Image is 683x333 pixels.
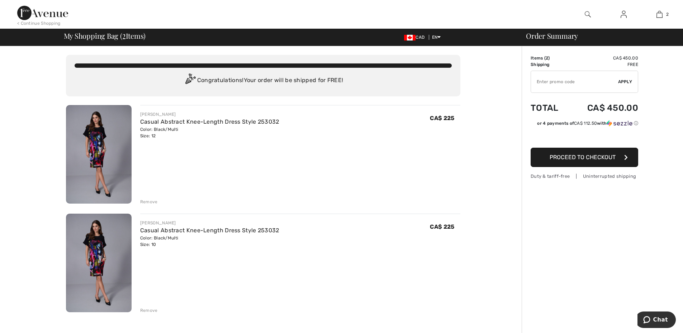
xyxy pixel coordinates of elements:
div: or 4 payments of with [537,120,638,127]
div: Remove [140,307,158,314]
a: Casual Abstract Knee-Length Dress Style 253032 [140,227,279,234]
div: Duty & tariff-free | Uninterrupted shipping [531,173,638,180]
img: Casual Abstract Knee-Length Dress Style 253032 [66,105,132,204]
td: Items ( ) [531,55,569,61]
img: Casual Abstract Knee-Length Dress Style 253032 [66,214,132,312]
td: Free [569,61,638,68]
span: CA$ 225 [430,115,454,122]
img: 1ère Avenue [17,6,68,20]
a: Casual Abstract Knee-Length Dress Style 253032 [140,118,279,125]
input: Promo code [531,71,618,92]
iframe: PayPal-paypal [531,129,638,145]
span: EN [432,35,441,40]
div: [PERSON_NAME] [140,220,279,226]
span: 2 [666,11,669,18]
span: Proceed to Checkout [550,154,616,161]
td: CA$ 450.00 [569,55,638,61]
img: My Info [621,10,627,19]
img: Congratulation2.svg [183,73,197,88]
img: Sezzle [607,120,632,127]
iframe: Opens a widget where you can chat to one of our agents [637,311,676,329]
div: Order Summary [517,32,679,39]
div: Color: Black/Multi Size: 12 [140,126,279,139]
td: CA$ 450.00 [569,96,638,120]
img: search the website [585,10,591,19]
td: Shipping [531,61,569,68]
span: CAD [404,35,427,40]
img: My Bag [656,10,663,19]
a: Sign In [615,10,632,19]
div: [PERSON_NAME] [140,111,279,118]
span: Apply [618,79,632,85]
span: 2 [122,30,126,40]
div: < Continue Shopping [17,20,61,27]
button: Proceed to Checkout [531,148,638,167]
div: Color: Black/Multi Size: 10 [140,235,279,248]
div: Congratulations! Your order will be shipped for FREE! [75,73,452,88]
span: CA$ 225 [430,223,454,230]
span: My Shopping Bag ( Items) [64,32,146,39]
div: Remove [140,199,158,205]
span: CA$ 112.50 [574,121,597,126]
td: Total [531,96,569,120]
div: or 4 payments ofCA$ 112.50withSezzle Click to learn more about Sezzle [531,120,638,129]
img: Canadian Dollar [404,35,416,41]
a: 2 [642,10,677,19]
span: 2 [546,56,548,61]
